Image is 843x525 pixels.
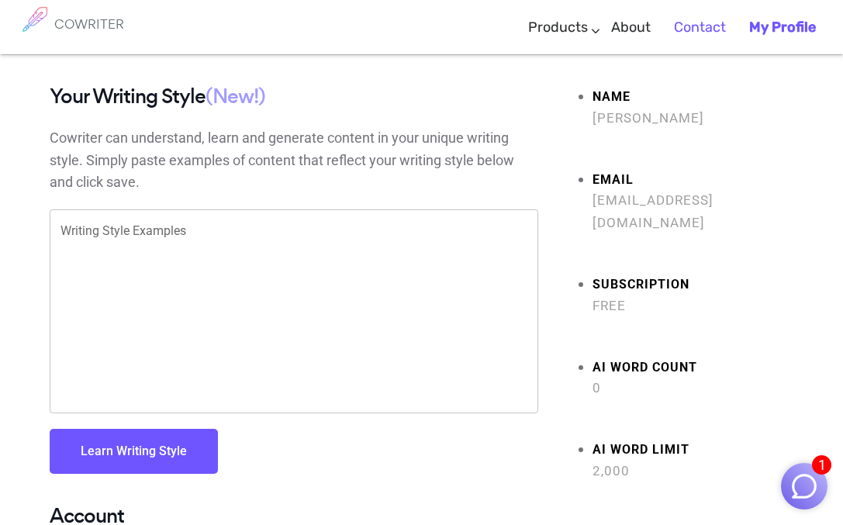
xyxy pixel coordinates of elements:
[50,429,218,474] button: Learn Writing Style
[593,377,794,399] span: 0
[593,274,794,296] strong: Subscription
[593,169,794,192] strong: Email
[593,107,794,130] span: [PERSON_NAME]
[50,127,538,194] p: Cowriter can understand, learn and generate content in your unique writing style. Simply paste ex...
[812,455,831,475] span: 1
[593,357,794,379] strong: AI Word count
[206,82,265,110] span: (New!)
[789,471,819,501] img: Close chat
[50,85,538,108] h4: Your Writing Style
[593,460,794,482] span: 2,000
[593,295,794,317] span: Free
[593,439,794,461] strong: AI Word limit
[781,463,827,509] button: 1
[593,86,794,109] strong: Name
[593,189,794,234] span: [EMAIL_ADDRESS][DOMAIN_NAME]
